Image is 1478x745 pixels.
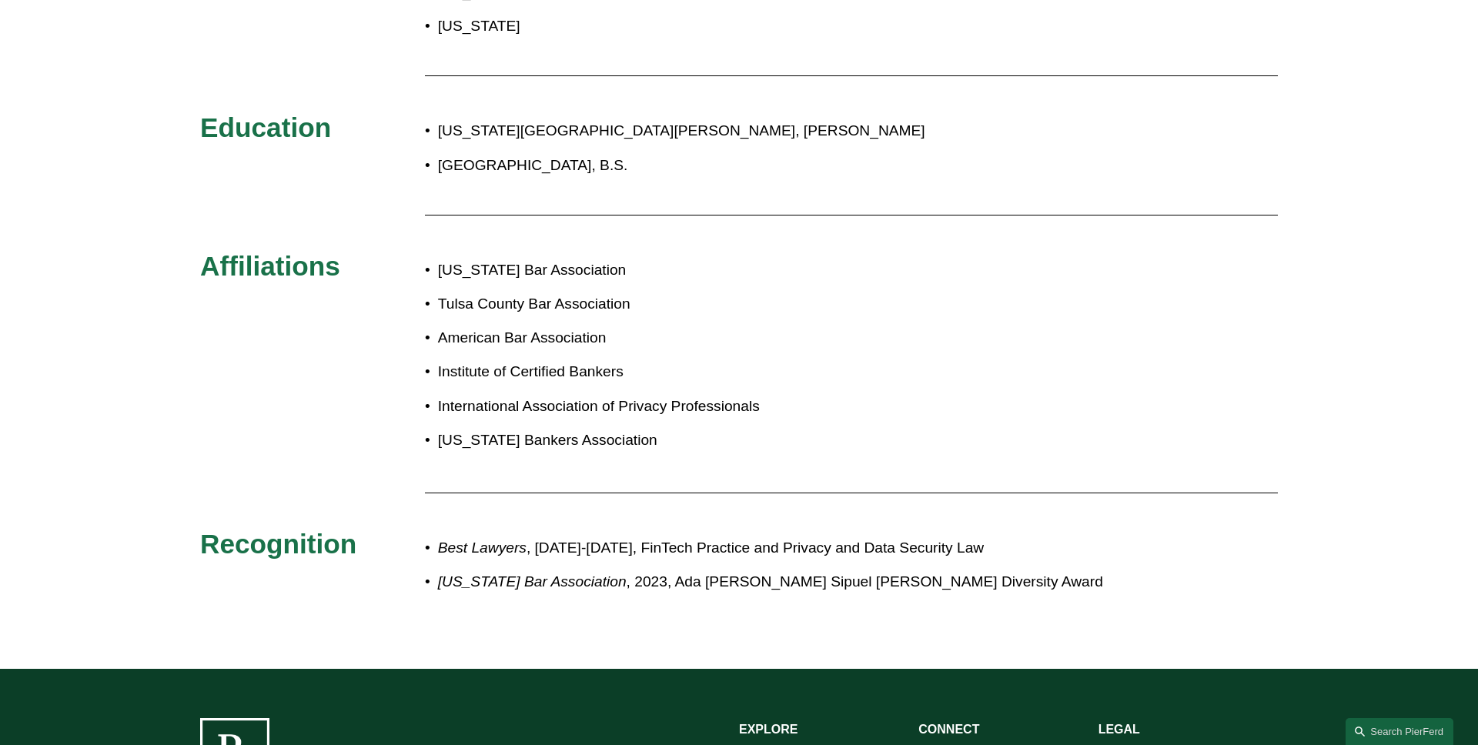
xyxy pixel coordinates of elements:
span: Recognition [200,529,356,559]
p: International Association of Privacy Professionals [438,393,1143,420]
p: [US_STATE] Bar Association [438,257,1143,284]
strong: LEGAL [1098,723,1140,736]
p: [GEOGRAPHIC_DATA], B.S. [438,152,1143,179]
p: Institute of Certified Bankers [438,359,1143,386]
p: , 2023, Ada [PERSON_NAME] Sipuel [PERSON_NAME] Diversity Award [438,569,1143,596]
strong: CONNECT [918,723,979,736]
p: , [DATE]-[DATE], FinTech Practice and Privacy and Data Security Law [438,535,1143,562]
p: [US_STATE][GEOGRAPHIC_DATA][PERSON_NAME], [PERSON_NAME] [438,118,1143,145]
span: Affiliations [200,251,340,281]
p: [US_STATE] Bankers Association [438,427,1143,454]
strong: EXPLORE [739,723,798,736]
p: [US_STATE] [438,13,829,40]
span: Education [200,112,331,142]
p: Tulsa County Bar Association [438,291,1143,318]
a: Search this site [1346,718,1453,745]
p: American Bar Association [438,325,1143,352]
em: [US_STATE] Bar Association [438,573,627,590]
em: Best Lawyers [438,540,527,556]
